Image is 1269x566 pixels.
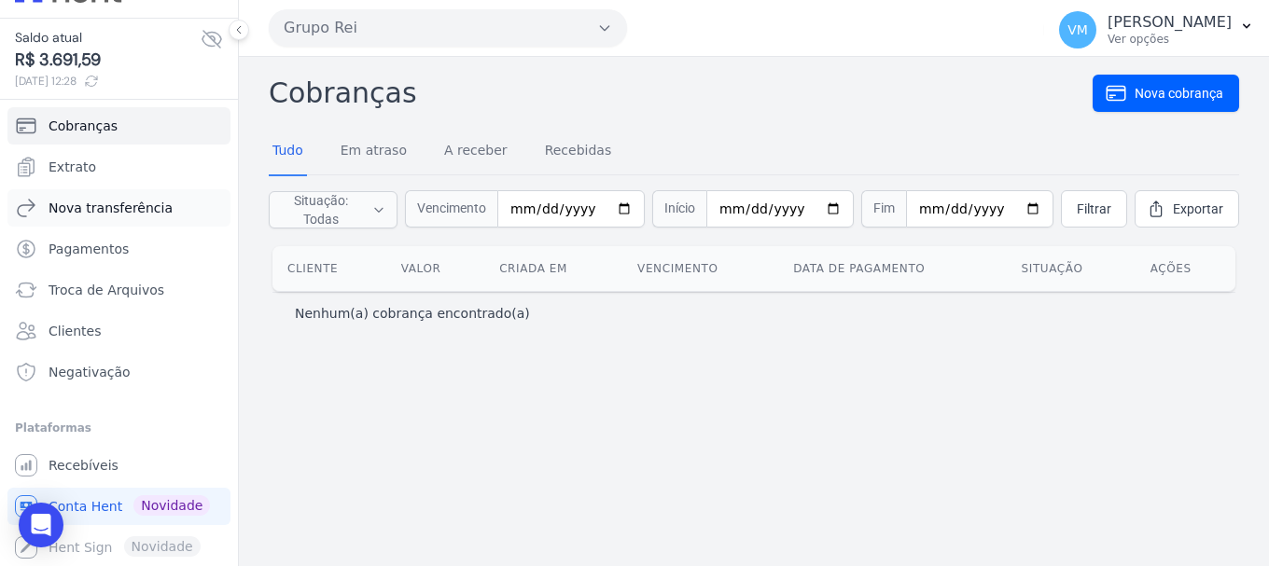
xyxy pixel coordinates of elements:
[386,246,484,291] th: Valor
[269,128,307,176] a: Tudo
[49,322,101,340] span: Clientes
[7,148,230,186] a: Extrato
[484,246,622,291] th: Criada em
[337,128,411,176] a: Em atraso
[1173,200,1223,218] span: Exportar
[49,497,122,516] span: Conta Hent
[49,281,164,299] span: Troca de Arquivos
[440,128,511,176] a: A receber
[652,190,706,228] span: Início
[49,117,118,135] span: Cobranças
[778,246,1006,291] th: Data de pagamento
[1093,75,1239,112] a: Nova cobrança
[7,353,230,391] a: Negativação
[272,246,386,291] th: Cliente
[1044,4,1269,56] button: VM [PERSON_NAME] Ver opções
[7,488,230,525] a: Conta Hent Novidade
[1136,246,1235,291] th: Ações
[133,495,210,516] span: Novidade
[7,447,230,484] a: Recebíveis
[15,28,201,48] span: Saldo atual
[281,191,361,228] span: Situação: Todas
[1077,200,1111,218] span: Filtrar
[49,158,96,176] span: Extrato
[7,271,230,309] a: Troca de Arquivos
[1061,190,1127,228] a: Filtrar
[1135,84,1223,103] span: Nova cobrança
[269,72,1093,114] h2: Cobranças
[7,189,230,227] a: Nova transferência
[1108,32,1232,47] p: Ver opções
[1007,246,1136,291] th: Situação
[15,107,223,566] nav: Sidebar
[49,240,129,258] span: Pagamentos
[19,503,63,547] div: Open Intercom Messenger
[15,48,201,73] span: R$ 3.691,59
[541,128,616,176] a: Recebidas
[15,73,201,90] span: [DATE] 12:28
[49,199,173,217] span: Nova transferência
[1108,13,1232,32] p: [PERSON_NAME]
[49,456,119,475] span: Recebíveis
[405,190,497,228] span: Vencimento
[7,107,230,145] a: Cobranças
[1067,23,1088,36] span: VM
[269,191,397,228] button: Situação: Todas
[7,312,230,350] a: Clientes
[269,9,627,47] button: Grupo Rei
[622,246,778,291] th: Vencimento
[15,417,223,439] div: Plataformas
[49,363,131,381] span: Negativação
[1135,190,1239,228] a: Exportar
[295,304,530,323] p: Nenhum(a) cobrança encontrado(a)
[861,190,906,228] span: Fim
[7,230,230,268] a: Pagamentos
